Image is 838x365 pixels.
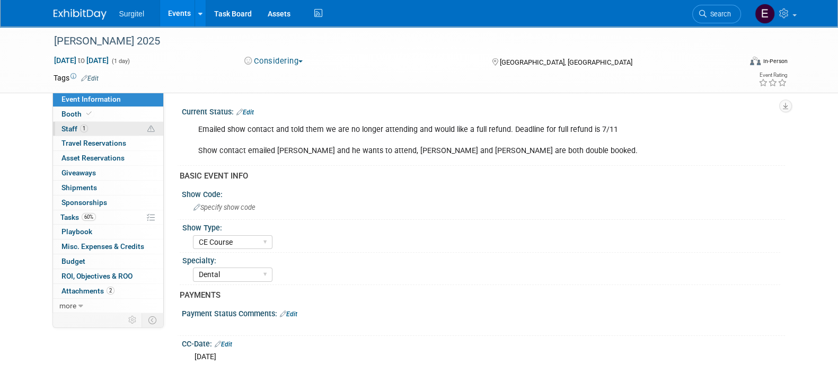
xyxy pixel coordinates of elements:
[86,111,92,117] i: Booth reservation complete
[53,210,163,225] a: Tasks60%
[53,136,163,150] a: Travel Reservations
[182,306,785,319] div: Payment Status Comments:
[182,253,780,266] div: Specialty:
[750,57,761,65] img: Format-Inperson.png
[80,124,88,132] span: 1
[53,122,163,136] a: Staff1
[182,336,785,350] div: CC-Date:
[61,272,133,280] span: ROI, Objectives & ROO
[61,95,121,103] span: Event Information
[50,32,725,51] div: [PERSON_NAME] 2025
[61,168,96,177] span: Giveaways
[53,92,163,106] a: Event Information
[692,5,741,23] a: Search
[193,203,255,211] span: Specify show code
[81,75,99,82] a: Edit
[195,352,216,361] span: [DATE]
[61,154,125,162] span: Asset Reservations
[61,198,107,207] span: Sponsorships
[54,73,99,83] td: Tags
[53,254,163,269] a: Budget
[119,10,144,18] span: Surgitel
[53,269,163,283] a: ROI, Objectives & ROO
[182,104,785,118] div: Current Status:
[124,313,142,327] td: Personalize Event Tab Strip
[53,195,163,210] a: Sponsorships
[500,58,632,66] span: [GEOGRAPHIC_DATA], [GEOGRAPHIC_DATA]
[53,284,163,298] a: Attachments2
[280,310,297,318] a: Edit
[60,213,96,221] span: Tasks
[61,124,88,133] span: Staff
[142,313,163,327] td: Toggle Event Tabs
[147,124,155,134] span: Potential Scheduling Conflict -- at least one attendee is tagged in another overlapping event.
[61,242,144,251] span: Misc. Expenses & Credits
[53,225,163,239] a: Playbook
[61,227,92,236] span: Playbook
[180,171,777,182] div: BASIC EVENT INFO
[61,110,94,118] span: Booth
[54,9,107,20] img: ExhibitDay
[53,151,163,165] a: Asset Reservations
[191,119,668,162] div: Emailed show contact and told them we are no longer attending and would like a full refund. Deadl...
[61,287,114,295] span: Attachments
[61,139,126,147] span: Travel Reservations
[76,56,86,65] span: to
[180,290,777,301] div: PAYMENTS
[678,55,788,71] div: Event Format
[53,107,163,121] a: Booth
[53,239,163,254] a: Misc. Expenses & Credits
[54,56,109,65] span: [DATE] [DATE]
[755,4,775,24] img: Event Coordinator
[53,166,163,180] a: Giveaways
[762,57,787,65] div: In-Person
[61,183,97,192] span: Shipments
[53,299,163,313] a: more
[53,181,163,195] a: Shipments
[61,257,85,265] span: Budget
[111,58,130,65] span: (1 day)
[215,341,232,348] a: Edit
[758,73,787,78] div: Event Rating
[707,10,731,18] span: Search
[59,301,76,310] span: more
[236,109,254,116] a: Edit
[241,56,307,67] button: Considering
[182,220,780,233] div: Show Type:
[82,213,96,221] span: 60%
[182,186,785,200] div: Show Code:
[107,287,114,295] span: 2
